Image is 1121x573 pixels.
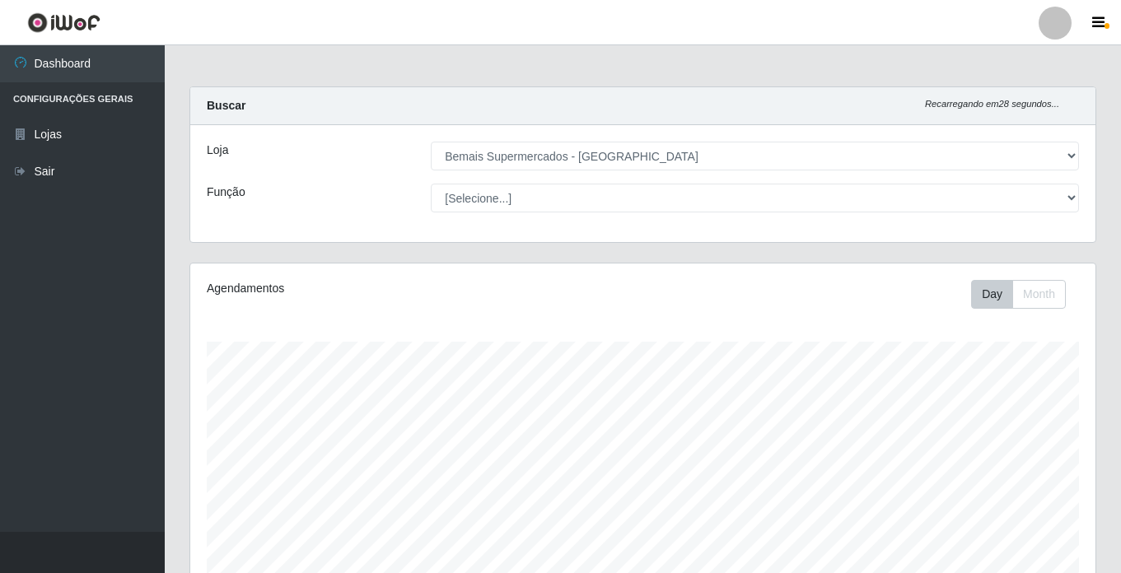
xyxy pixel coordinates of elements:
[207,99,245,112] strong: Buscar
[925,99,1059,109] i: Recarregando em 28 segundos...
[1012,280,1066,309] button: Month
[207,184,245,201] label: Função
[27,12,100,33] img: CoreUI Logo
[971,280,1013,309] button: Day
[207,142,228,159] label: Loja
[971,280,1079,309] div: Toolbar with button groups
[971,280,1066,309] div: First group
[207,280,556,297] div: Agendamentos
